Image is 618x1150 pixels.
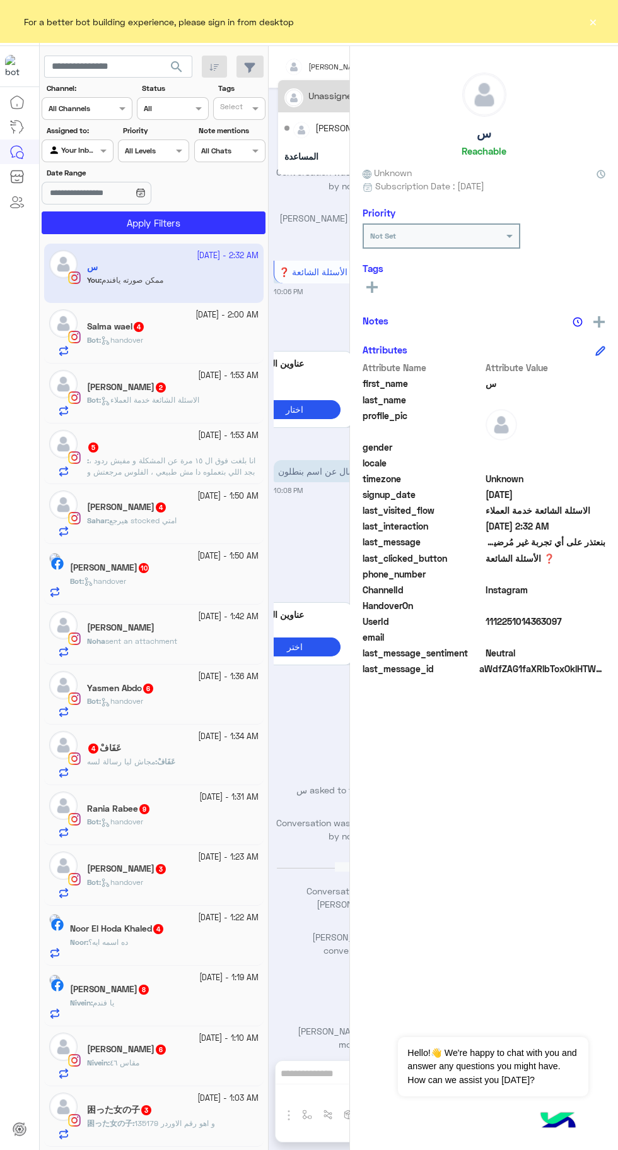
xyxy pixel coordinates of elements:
h6: Reachable [462,145,506,157]
small: [DATE] - 1:19 AM [199,972,259,984]
span: Noha [87,636,105,646]
h6: Attributes [363,344,407,355]
span: Nivein [70,998,91,1007]
small: [DATE] - 1:36 AM [198,671,259,683]
img: picture [49,553,61,564]
label: Assigned to: [47,125,112,136]
h5: Yasmen Abdo [87,683,154,694]
img: defaultAdmin.png [49,309,78,338]
span: null [486,441,606,454]
img: notes [573,317,583,327]
img: Instagram [68,512,81,525]
h5: Noha Sabry [87,622,154,633]
label: Tags [218,83,264,94]
label: Channel: [47,83,131,94]
span: last_message [363,535,483,548]
img: Facebook [51,979,64,992]
span: Subscription Date : [DATE] [375,179,484,193]
h5: عَفَافْ [87,743,121,754]
span: ❓ الأسئلة الشائعة [279,266,347,277]
img: Instagram [68,331,81,343]
small: [DATE] - 1:50 AM [197,550,259,562]
small: [DATE] - 1:31 AM [199,791,259,803]
span: locale [363,456,483,470]
h5: Nivein Elomda [70,984,150,995]
h5: Nivein Elomda [87,1044,167,1055]
img: Instagram [68,451,81,464]
span: 2025-09-29T23:32:09.784Z [486,519,606,533]
span: 2 [156,382,166,393]
small: [DATE] - 1:10 AM [199,1033,259,1045]
span: 9 [139,804,149,814]
img: defaultAdmin.png [293,122,310,138]
h5: hamsa yasser [87,863,167,874]
span: عَفَافْ [157,757,175,766]
span: Unknown [363,166,412,179]
b: : [87,335,101,345]
small: 10:08 PM [274,485,303,495]
b: : [87,456,89,465]
p: عناوين الفروع؟ [249,357,341,370]
span: 6 [143,684,153,694]
span: null [486,456,606,470]
span: 4 [88,744,98,754]
span: [PERSON_NAME] [308,62,366,71]
button: اختار [249,400,341,418]
span: first_name [363,377,483,390]
span: Bot [87,335,99,345]
span: و اهو رقم الاوردر 135179 [134,1118,215,1128]
img: defaultAdmin.png [286,90,302,106]
img: Instagram [68,1054,81,1067]
span: انا بلغت فوق ال ١٥ مرة عن المشكلة و مفيش ردود ، بجد اللي بتعملوه دا مش طبيعي ، الفلوس مرجعتش و عد... [87,456,255,488]
span: Bot [87,696,99,706]
p: س asked to talk to human [274,783,466,797]
div: [PERSON_NAME] [315,121,384,134]
span: س [486,377,606,390]
div: المساعدة [278,145,398,168]
span: الاسئلة الشائعة خدمة العملاء [101,395,199,405]
h5: Noor El Hoda Khaled [70,923,165,934]
span: UserId [363,615,483,628]
img: defaultAdmin.png [49,851,78,880]
span: 10 [139,563,149,573]
span: signup_date [363,488,483,501]
span: null [486,631,606,644]
button: Apply Filters [42,211,265,234]
span: 0 [486,646,606,660]
span: Bot [87,817,99,826]
img: defaultAdmin.png [49,1093,78,1121]
button: search [161,56,192,83]
img: defaultAdmin.png [49,1033,78,1061]
b: : [155,757,175,766]
span: 困った女の子 [87,1118,132,1128]
span: 8 [139,985,149,995]
span: phone_number [363,567,483,581]
span: 2025-09-29T14:57:33.944Z [486,488,606,501]
b: Not Set [370,231,396,240]
div: Select [218,101,243,116]
span: ChannelId [363,583,483,596]
span: Nivein [87,1058,108,1067]
ng-dropdown-panel: Options list [278,80,398,175]
span: مقاس ٤٦ [110,1058,139,1067]
span: last_visited_flow [363,504,483,517]
small: [DATE] - 2:00 AM [195,309,259,321]
small: [DATE] - 1:34 AM [198,731,259,743]
img: defaultAdmin.png [49,490,78,519]
span: last_clicked_button [363,552,483,565]
button: × [586,15,599,28]
img: picture [49,975,61,986]
h5: Reem Osama [87,382,167,393]
b: : [70,937,88,947]
img: add [593,316,605,328]
span: search [169,59,184,74]
span: handover [101,877,143,887]
span: يا فندم [93,998,114,1007]
span: Sahar [87,516,107,525]
span: aWdfZAG1faXRlbToxOklHTWVzc2FnZAUlEOjE3ODQxNDAzNzIwNDYzNjQ3OjM0MDI4MjM2Njg0MTcxMDMwMTI0NDI1OTUzNzk... [479,662,605,675]
h5: Rania Rabee [87,803,151,814]
h5: Salma wael [87,321,145,332]
label: Status [142,83,207,94]
img: Instagram [68,813,81,826]
span: profile_pic [363,409,483,438]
